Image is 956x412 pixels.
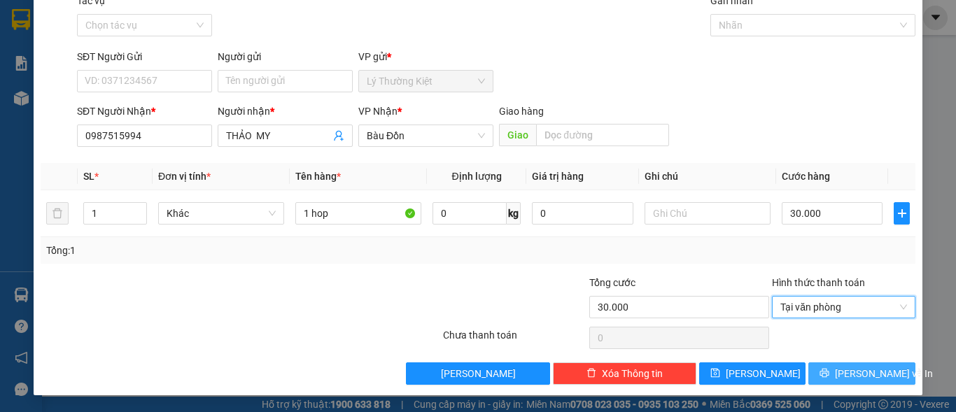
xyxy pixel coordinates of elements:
span: [PERSON_NAME] và In [835,366,933,381]
span: SL [194,100,213,120]
div: Chưa thanh toán [442,327,588,352]
div: LỘC CƠM LAM [134,29,246,45]
span: Tổng cước [589,277,635,288]
span: Tên hàng [295,171,341,182]
span: Xóa Thông tin [602,366,663,381]
div: 100.000 [132,73,248,93]
span: SL [83,171,94,182]
div: SĐT Người Gửi [77,49,212,64]
button: deleteXóa Thông tin [553,362,696,385]
span: Giá trị hàng [532,171,584,182]
span: Định lượng [451,171,501,182]
div: Tổng: 1 [46,243,370,258]
span: [PERSON_NAME] [726,366,801,381]
input: 0 [532,202,633,225]
span: Lý Thường Kiệt [367,71,485,92]
span: Tại văn phòng [780,297,907,318]
span: VP Nhận [358,106,398,117]
div: Tên hàng: 1 bao 1 thung ( : 2 ) [12,101,246,119]
div: Người gửi [218,49,353,64]
div: SĐT Người Nhận [77,104,212,119]
button: [PERSON_NAME] [406,362,549,385]
div: VP gửi [358,49,493,64]
input: Dọc đường [536,124,669,146]
span: Cước hàng [782,171,830,182]
button: printer[PERSON_NAME] và In [808,362,915,385]
span: printer [820,368,829,379]
button: plus [894,202,910,225]
button: delete [46,202,69,225]
input: Ghi Chú [645,202,771,225]
span: save [710,368,720,379]
span: Giao [499,124,536,146]
span: Nhận: [134,13,167,28]
span: plus [894,208,909,219]
label: Hình thức thanh toán [772,277,865,288]
span: user-add [333,130,344,141]
span: Khác [167,203,276,224]
th: Ghi chú [639,163,776,190]
span: Giao hàng [499,106,544,117]
span: Gửi: [12,13,34,28]
div: 0776150194 [134,45,246,65]
span: Đơn vị tính [158,171,211,182]
div: Người nhận [218,104,353,119]
div: Bàu Đồn [134,12,246,29]
span: Bàu Đồn [367,125,485,146]
span: CC : [132,77,151,92]
input: VD: Bàn, Ghế [295,202,421,225]
span: [PERSON_NAME] [441,366,516,381]
span: kg [507,202,521,225]
div: Lý Thường Kiệt [12,12,124,45]
span: delete [586,368,596,379]
button: save[PERSON_NAME] [699,362,806,385]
